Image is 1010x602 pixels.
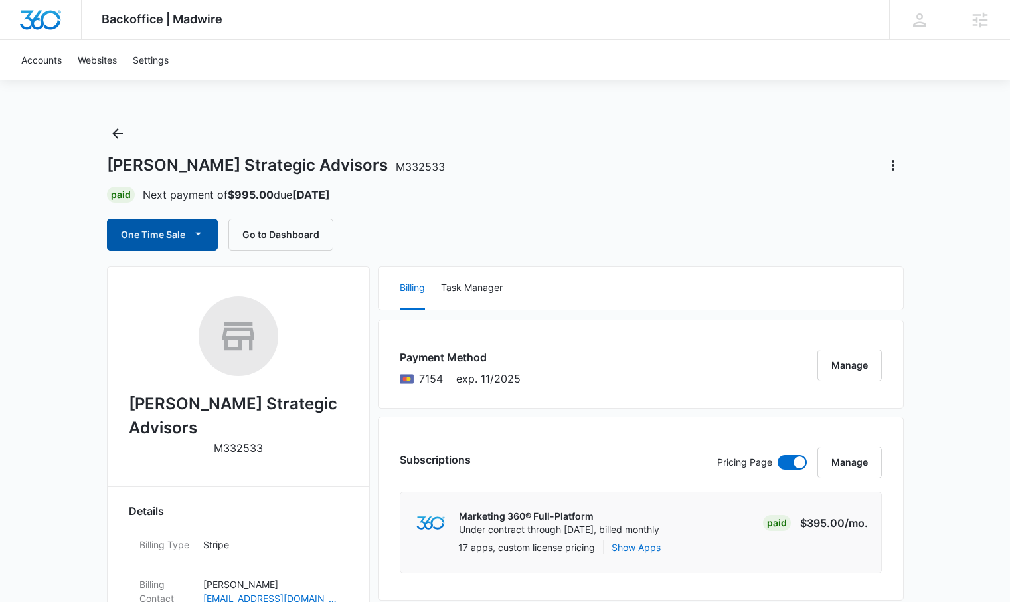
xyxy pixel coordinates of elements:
h2: [PERSON_NAME] Strategic Advisors [129,392,348,440]
button: One Time Sale [107,219,218,251]
strong: $995.00 [228,188,274,201]
div: Keywords by Traffic [147,78,224,87]
img: tab_keywords_by_traffic_grey.svg [132,77,143,88]
p: Under contract through [DATE], billed monthly [459,523,659,536]
span: Mastercard ending with [419,371,443,387]
img: logo_orange.svg [21,21,32,32]
p: $395.00 [800,515,868,531]
span: exp. 11/2025 [456,371,521,387]
p: M332533 [214,440,263,456]
h3: Subscriptions [400,452,471,468]
dt: Billing Type [139,538,193,552]
p: Next payment of due [143,187,330,203]
button: Billing [400,267,425,310]
h3: Payment Method [400,350,521,365]
button: Go to Dashboard [228,219,333,251]
p: [PERSON_NAME] [203,577,337,591]
p: Pricing Page [717,455,772,470]
span: M332533 [396,160,445,173]
div: Domain: [DOMAIN_NAME] [35,35,146,45]
div: Paid [763,515,791,531]
div: v 4.0.25 [37,21,65,32]
div: Billing TypeStripe [129,530,348,569]
p: Stripe [203,538,337,552]
strong: [DATE] [292,188,330,201]
img: website_grey.svg [21,35,32,45]
p: Marketing 360® Full-Platform [459,510,659,523]
button: Manage [817,447,882,478]
a: Settings [125,40,177,80]
button: Back [107,123,128,144]
div: Domain Overview [50,78,119,87]
button: Show Apps [612,540,661,554]
img: marketing360Logo [416,516,445,530]
button: Manage [817,350,882,381]
button: Task Manager [441,267,503,310]
img: tab_domain_overview_orange.svg [36,77,46,88]
span: Backoffice | Madwire [102,12,222,26]
span: Details [129,503,164,519]
a: Accounts [13,40,70,80]
button: Actions [883,155,904,176]
a: Websites [70,40,125,80]
h1: [PERSON_NAME] Strategic Advisors [107,155,445,175]
span: /mo. [845,516,868,530]
p: 17 apps, custom license pricing [458,540,595,554]
div: Paid [107,187,135,203]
